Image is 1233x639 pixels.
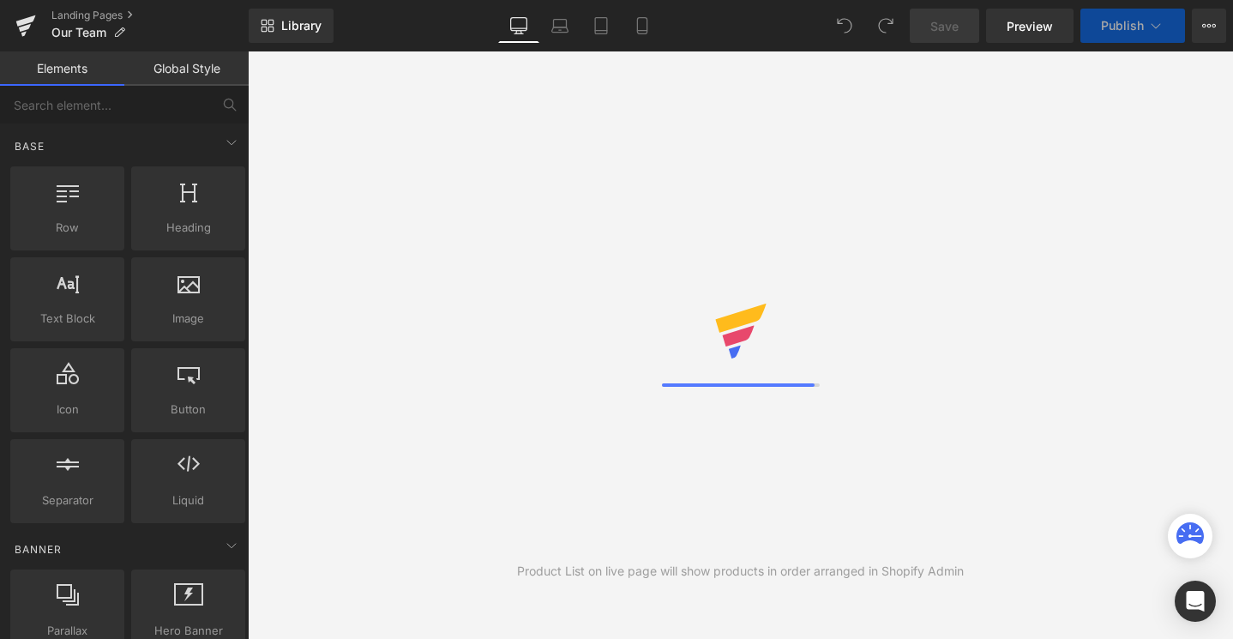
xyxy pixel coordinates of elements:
[986,9,1074,43] a: Preview
[580,9,622,43] a: Tablet
[124,51,249,86] a: Global Style
[281,18,322,33] span: Library
[930,17,959,35] span: Save
[15,401,119,419] span: Icon
[249,9,334,43] a: New Library
[539,9,580,43] a: Laptop
[15,491,119,509] span: Separator
[827,9,862,43] button: Undo
[1080,9,1185,43] button: Publish
[51,26,106,39] span: Our Team
[136,401,240,419] span: Button
[51,9,249,22] a: Landing Pages
[622,9,663,43] a: Mobile
[1175,581,1216,622] div: Open Intercom Messenger
[136,491,240,509] span: Liquid
[1101,19,1144,33] span: Publish
[13,138,46,154] span: Base
[869,9,903,43] button: Redo
[13,541,63,558] span: Banner
[136,310,240,328] span: Image
[136,219,240,237] span: Heading
[517,562,964,581] div: Product List on live page will show products in order arranged in Shopify Admin
[15,310,119,328] span: Text Block
[498,9,539,43] a: Desktop
[1007,17,1053,35] span: Preview
[15,219,119,237] span: Row
[1192,9,1226,43] button: More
